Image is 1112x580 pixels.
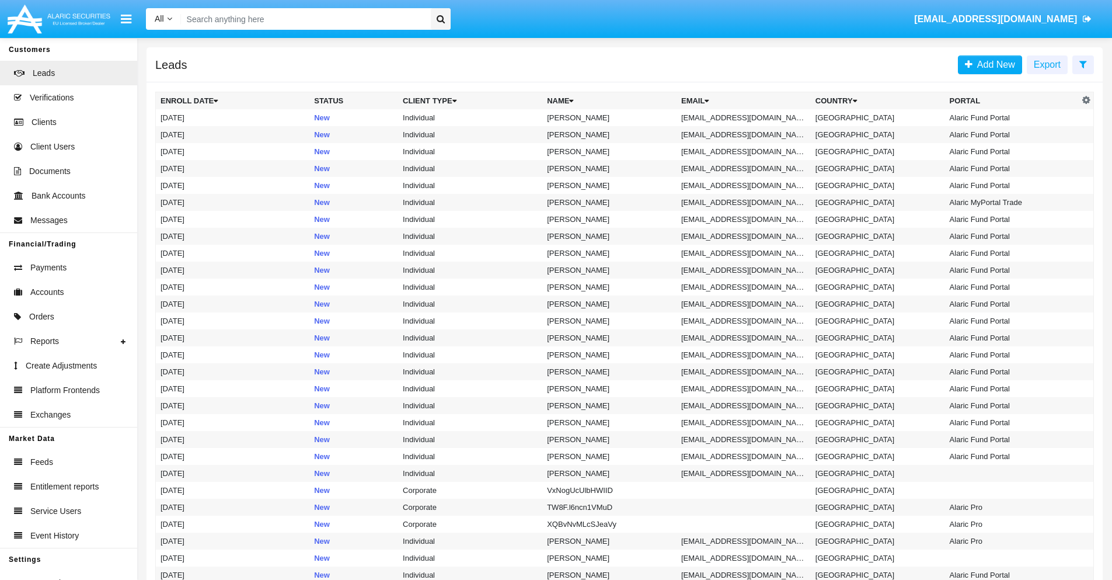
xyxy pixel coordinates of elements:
h5: Leads [155,60,187,70]
td: [PERSON_NAME] [542,211,677,228]
th: Portal [945,92,1079,110]
td: New [309,143,398,160]
th: Status [309,92,398,110]
td: [DATE] [156,482,310,499]
span: Feeds [30,456,53,468]
td: [DATE] [156,346,310,363]
span: Verifications [30,92,74,104]
td: Corporate [398,499,542,516]
td: New [309,160,398,177]
span: Messages [30,214,68,227]
td: New [309,499,398,516]
td: VxNogUcUlbHWIID [542,482,677,499]
td: [EMAIL_ADDRESS][DOMAIN_NAME] [677,228,811,245]
td: Individual [398,211,542,228]
td: Alaric Pro [945,516,1079,533]
td: [PERSON_NAME] [542,431,677,448]
td: [EMAIL_ADDRESS][DOMAIN_NAME] [677,160,811,177]
td: [PERSON_NAME] [542,465,677,482]
span: Add New [972,60,1015,70]
td: [PERSON_NAME] [542,194,677,211]
span: Documents [29,165,71,178]
td: Alaric Fund Portal [945,380,1079,397]
td: [DATE] [156,245,310,262]
td: [EMAIL_ADDRESS][DOMAIN_NAME] [677,279,811,296]
td: [EMAIL_ADDRESS][DOMAIN_NAME] [677,143,811,160]
td: [GEOGRAPHIC_DATA] [811,279,945,296]
span: Exchanges [30,409,71,421]
td: [EMAIL_ADDRESS][DOMAIN_NAME] [677,245,811,262]
th: Client Type [398,92,542,110]
td: Individual [398,414,542,431]
td: [EMAIL_ADDRESS][DOMAIN_NAME] [677,296,811,312]
td: Individual [398,126,542,143]
td: [PERSON_NAME] [542,160,677,177]
td: [PERSON_NAME] [542,262,677,279]
td: [GEOGRAPHIC_DATA] [811,448,945,465]
td: XQBvNvMLcSJeaVy [542,516,677,533]
td: [EMAIL_ADDRESS][DOMAIN_NAME] [677,329,811,346]
td: TW8F.l6ncn1VMuD [542,499,677,516]
td: [EMAIL_ADDRESS][DOMAIN_NAME] [677,533,811,550]
td: [PERSON_NAME] [542,296,677,312]
td: [PERSON_NAME] [542,533,677,550]
td: New [309,431,398,448]
td: [DATE] [156,516,310,533]
td: [GEOGRAPHIC_DATA] [811,143,945,160]
td: Alaric Fund Portal [945,177,1079,194]
td: Individual [398,262,542,279]
td: Corporate [398,482,542,499]
span: Service Users [30,505,81,518]
td: Alaric Fund Portal [945,160,1079,177]
td: Individual [398,279,542,296]
span: Event History [30,530,79,542]
span: Export [1034,60,1061,70]
td: [PERSON_NAME] [542,346,677,363]
span: Leads [33,67,55,79]
td: [GEOGRAPHIC_DATA] [811,431,945,448]
input: Search [181,8,427,30]
span: Create Adjustments [26,360,97,372]
td: [EMAIL_ADDRESS][DOMAIN_NAME] [677,465,811,482]
td: New [309,448,398,465]
td: [PERSON_NAME] [542,329,677,346]
th: Enroll Date [156,92,310,110]
td: [GEOGRAPHIC_DATA] [811,414,945,431]
td: [EMAIL_ADDRESS][DOMAIN_NAME] [677,177,811,194]
td: [DATE] [156,228,310,245]
td: [PERSON_NAME] [542,177,677,194]
td: Alaric MyPortal Trade [945,194,1079,211]
img: Logo image [6,2,112,36]
td: [EMAIL_ADDRESS][DOMAIN_NAME] [677,346,811,363]
td: [PERSON_NAME] [542,363,677,380]
button: Export [1027,55,1068,74]
span: Reports [30,335,59,348]
th: Name [542,92,677,110]
td: New [309,211,398,228]
td: Individual [398,312,542,329]
td: New [309,262,398,279]
td: New [309,312,398,329]
td: [DATE] [156,431,310,448]
td: [GEOGRAPHIC_DATA] [811,465,945,482]
td: [GEOGRAPHIC_DATA] [811,177,945,194]
td: [PERSON_NAME] [542,279,677,296]
td: New [309,296,398,312]
a: Add New [958,55,1022,74]
td: [GEOGRAPHIC_DATA] [811,262,945,279]
td: Alaric Fund Portal [945,279,1079,296]
td: [PERSON_NAME] [542,312,677,329]
td: [GEOGRAPHIC_DATA] [811,296,945,312]
span: Platform Frontends [30,384,100,397]
td: New [309,194,398,211]
td: Individual [398,465,542,482]
td: Individual [398,363,542,380]
td: [DATE] [156,279,310,296]
td: New [309,550,398,567]
td: Individual [398,160,542,177]
a: All [146,13,181,25]
td: Individual [398,296,542,312]
span: Payments [30,262,67,274]
th: Country [811,92,945,110]
td: Alaric Fund Portal [945,296,1079,312]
